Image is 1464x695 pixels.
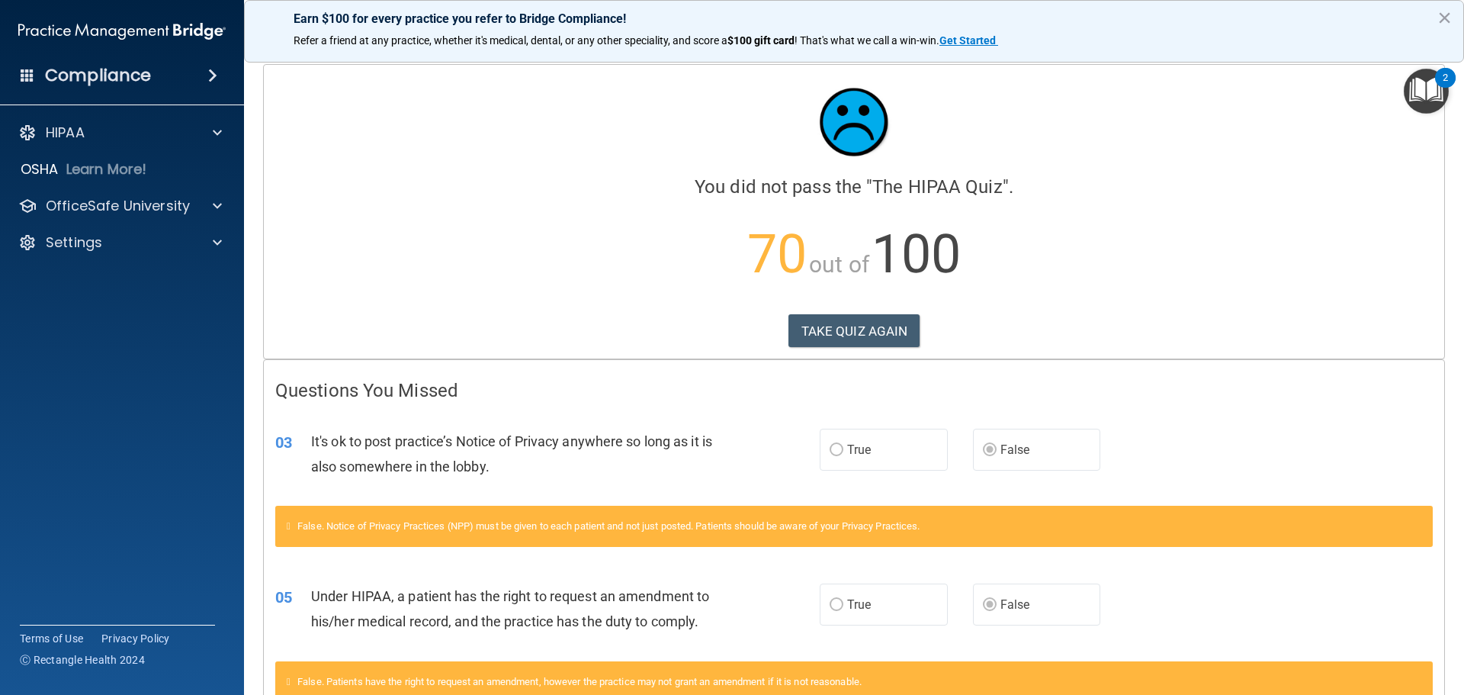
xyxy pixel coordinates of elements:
[101,631,170,646] a: Privacy Policy
[18,16,226,47] img: PMB logo
[21,160,59,179] p: OSHA
[311,588,709,629] span: Under HIPAA, a patient has the right to request an amendment to his/her medical record, and the p...
[809,251,869,278] span: out of
[275,588,292,607] span: 05
[1437,5,1452,30] button: Close
[18,124,222,142] a: HIPAA
[20,631,83,646] a: Terms of Use
[294,11,1414,26] p: Earn $100 for every practice you refer to Bridge Compliance!
[297,520,920,532] span: False. Notice of Privacy Practices (NPP) must be given to each patient and not just posted. Patie...
[46,124,85,142] p: HIPAA
[747,223,807,285] span: 70
[66,160,147,179] p: Learn More!
[46,197,190,215] p: OfficeSafe University
[939,34,996,47] strong: Get Started
[275,381,1433,401] h4: Questions You Missed
[294,34,727,47] span: Refer a friend at any practice, whether it's medical, dental, or any other speciality, and score a
[983,600,997,611] input: False
[45,65,151,86] h4: Compliance
[18,233,222,252] a: Settings
[872,176,1002,198] span: The HIPAA Quiz
[275,177,1433,197] h4: You did not pass the " ".
[788,314,920,348] button: TAKE QUIZ AGAIN
[1000,597,1030,612] span: False
[830,600,843,611] input: True
[20,652,145,668] span: Ⓒ Rectangle Health 2024
[795,34,939,47] span: ! That's what we call a win-win.
[872,223,961,285] span: 100
[18,197,222,215] a: OfficeSafe University
[727,34,795,47] strong: $100 gift card
[275,433,292,452] span: 03
[297,676,862,687] span: False. Patients have the right to request an amendment, however the practice may not grant an ame...
[46,233,102,252] p: Settings
[983,445,997,456] input: False
[847,597,871,612] span: True
[847,442,871,457] span: True
[311,433,712,475] span: It's ok to post practice’s Notice of Privacy anywhere so long as it is also somewhere in the lobby.
[830,445,843,456] input: True
[939,34,998,47] a: Get Started
[1404,69,1449,114] button: Open Resource Center, 2 new notifications
[1000,442,1030,457] span: False
[808,76,900,168] img: sad_face.ecc698e2.jpg
[1443,78,1448,98] div: 2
